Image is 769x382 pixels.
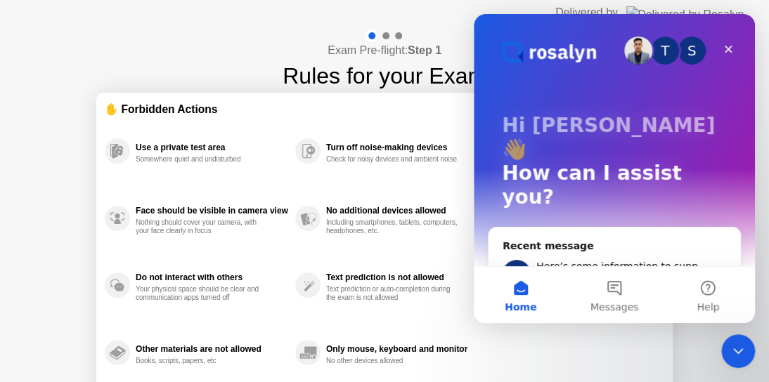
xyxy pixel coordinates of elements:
[105,101,664,117] div: ✋ Forbidden Actions
[326,143,467,152] div: Turn off noise-making devices
[136,143,288,152] div: Use a private test area
[326,155,459,164] div: Check for noisy devices and ambient noise
[283,59,486,93] h1: Rules for your Exam
[326,206,467,216] div: No additional devices allowed
[136,272,288,282] div: Do not interact with others
[136,155,269,164] div: Somewhere quiet and undisturbed
[555,4,618,21] div: Delivered by
[188,253,281,309] button: Help
[117,288,165,298] span: Messages
[223,288,245,298] span: Help
[31,288,63,298] span: Home
[408,44,441,56] b: Step 1
[63,246,752,258] span: Here’s some information to support you with your issue, please review the article below👇. Let me ...
[721,334,755,368] iframe: Intercom live chat
[474,14,755,323] iframe: Intercom live chat
[326,272,467,282] div: Text prediction is not allowed
[328,42,441,59] h4: Exam Pre-flight:
[326,357,459,365] div: No other devices allowed
[136,218,269,235] div: Nothing should cover your camera, with your face clearly in focus
[326,218,459,235] div: Including smartphones, tablets, computers, headphones, etc.
[136,206,288,216] div: Face should be visible in camera view
[626,6,744,19] img: Delivered by Rosalyn
[136,285,269,302] div: Your physical space should be clear and communication apps turned off
[326,344,467,354] div: Only mouse, keyboard and monitor
[93,253,187,309] button: Messages
[136,344,288,354] div: Other materials are not allowed
[136,357,269,365] div: Books, scripts, papers, etc
[242,22,267,48] div: Close
[326,285,459,302] div: Text prediction or auto-completion during the exam is not allowed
